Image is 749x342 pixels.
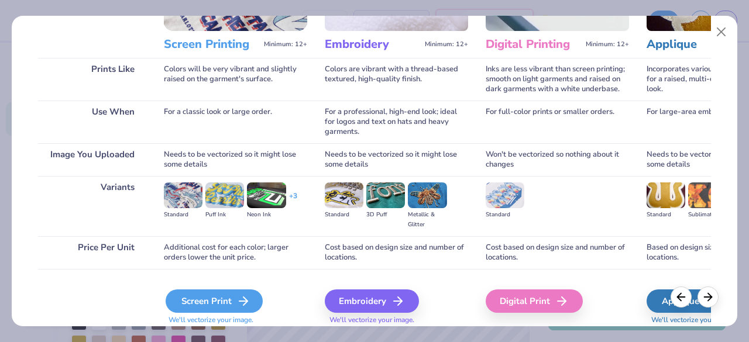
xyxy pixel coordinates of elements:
[205,210,244,220] div: Puff Ink
[164,210,202,220] div: Standard
[325,315,468,325] span: We'll vectorize your image.
[647,289,733,313] div: Applique
[38,58,146,101] div: Prints Like
[247,210,286,220] div: Neon Ink
[486,289,583,313] div: Digital Print
[408,210,446,230] div: Metallic & Glitter
[688,210,727,220] div: Sublimated
[647,182,685,208] img: Standard
[486,58,629,101] div: Inks are less vibrant than screen printing; smooth on light garments and raised on dark garments ...
[325,143,468,176] div: Needs to be vectorized so it might lose some details
[710,21,733,43] button: Close
[325,101,468,143] div: For a professional, high-end look; ideal for logos and text on hats and heavy garments.
[688,182,727,208] img: Sublimated
[38,101,146,143] div: Use When
[164,315,307,325] span: We'll vectorize your image.
[408,182,446,208] img: Metallic & Glitter
[325,37,420,52] h3: Embroidery
[164,37,259,52] h3: Screen Printing
[325,58,468,101] div: Colors are vibrant with a thread-based textured, high-quality finish.
[164,236,307,269] div: Additional cost for each color; larger orders lower the unit price.
[166,289,263,313] div: Screen Print
[38,236,146,269] div: Price Per Unit
[586,40,629,49] span: Minimum: 12+
[164,182,202,208] img: Standard
[325,236,468,269] div: Cost based on design size and number of locations.
[205,182,244,208] img: Puff Ink
[647,210,685,220] div: Standard
[289,191,297,211] div: + 3
[164,58,307,101] div: Colors will be very vibrant and slightly raised on the garment's surface.
[486,236,629,269] div: Cost based on design size and number of locations.
[325,289,419,313] div: Embroidery
[486,182,524,208] img: Standard
[164,101,307,143] div: For a classic look or large order.
[164,143,307,176] div: Needs to be vectorized so it might lose some details
[486,210,524,220] div: Standard
[486,143,629,176] div: Won't be vectorized so nothing about it changes
[366,182,405,208] img: 3D Puff
[647,37,742,52] h3: Applique
[366,210,405,220] div: 3D Puff
[264,40,307,49] span: Minimum: 12+
[38,143,146,176] div: Image You Uploaded
[38,176,146,236] div: Variants
[486,101,629,143] div: For full-color prints or smaller orders.
[425,40,468,49] span: Minimum: 12+
[247,182,286,208] img: Neon Ink
[325,210,363,220] div: Standard
[486,37,581,52] h3: Digital Printing
[325,182,363,208] img: Standard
